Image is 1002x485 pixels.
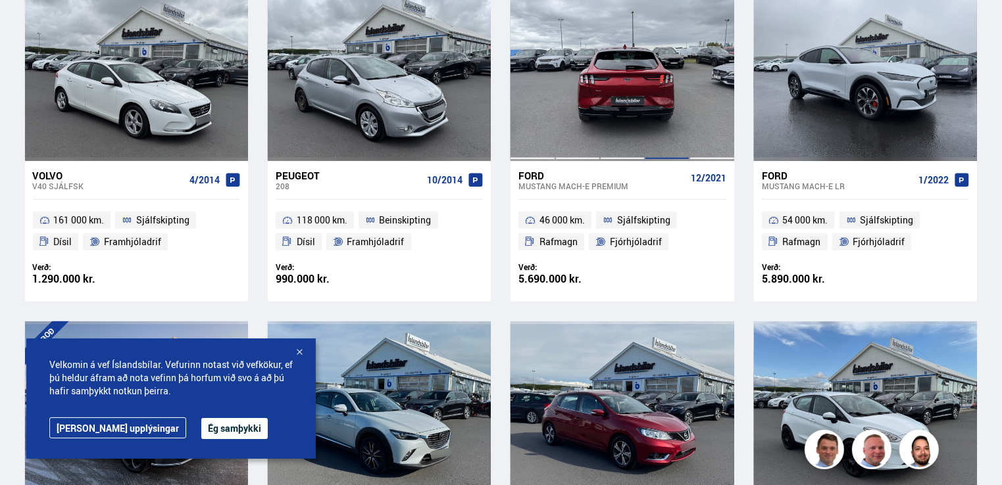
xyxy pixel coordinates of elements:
[104,234,161,250] span: Framhjóladrif
[25,161,248,302] a: Volvo V40 SJÁLFSK 4/2014 161 000 km. Sjálfskipting Dísil Framhjóladrif Verð: 1.290.000 kr.
[901,432,941,471] img: nhp88E3Fdnt1Opn2.png
[53,212,104,228] span: 161 000 km.
[33,181,184,191] div: V40 SJÁLFSK
[189,175,220,185] span: 4/2014
[33,170,184,181] div: Volvo
[860,212,913,228] span: Sjálfskipting
[853,234,905,250] span: Fjórhjóladrif
[49,417,186,438] a: [PERSON_NAME] upplýsingar
[201,418,268,439] button: Ég samþykki
[854,432,893,471] img: siFngHWaQ9KaOqBr.png
[918,175,949,185] span: 1/2022
[762,170,913,181] div: Ford
[762,181,913,191] div: Mustang Mach-e LR
[53,234,72,250] span: Dísil
[691,173,726,183] span: 12/2021
[276,273,380,285] div: 990.000 kr.
[762,273,866,285] div: 5.890.000 kr.
[518,170,685,181] div: Ford
[783,234,821,250] span: Rafmagn
[276,181,422,191] div: 208
[297,234,315,250] span: Dísil
[347,234,405,250] span: Framhjóladrif
[511,161,734,302] a: Ford Mustang Mach-e PREMIUM 12/2021 46 000 km. Sjálfskipting Rafmagn Fjórhjóladrif Verð: 5.690.00...
[783,212,828,228] span: 54 000 km.
[33,262,137,272] div: Verð:
[11,5,50,45] button: Open LiveChat chat widget
[49,358,293,398] span: Velkomin á vef Íslandsbílar. Vefurinn notast við vefkökur, ef þú heldur áfram að nota vefinn þá h...
[268,161,491,302] a: Peugeot 208 10/2014 118 000 km. Beinskipting Dísil Framhjóladrif Verð: 990.000 kr.
[617,212,670,228] span: Sjálfskipting
[518,181,685,191] div: Mustang Mach-e PREMIUM
[276,170,422,181] div: Peugeot
[518,262,622,272] div: Verð:
[539,234,578,250] span: Rafmagn
[807,432,846,471] img: FbJEzSuNWCJXmdc-.webp
[380,212,432,228] span: Beinskipting
[297,212,347,228] span: 118 000 km.
[518,273,622,285] div: 5.690.000 kr.
[276,262,380,272] div: Verð:
[762,262,866,272] div: Verð:
[427,175,463,185] span: 10/2014
[754,161,977,302] a: Ford Mustang Mach-e LR 1/2022 54 000 km. Sjálfskipting Rafmagn Fjórhjóladrif Verð: 5.890.000 kr.
[136,212,189,228] span: Sjálfskipting
[610,234,662,250] span: Fjórhjóladrif
[539,212,585,228] span: 46 000 km.
[33,273,137,285] div: 1.290.000 kr.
